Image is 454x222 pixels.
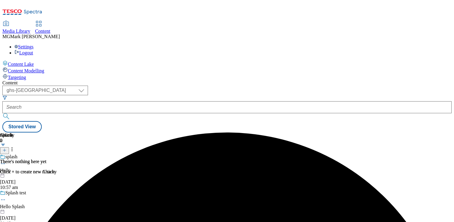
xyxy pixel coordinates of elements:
[2,80,452,86] div: Content
[2,67,452,74] a: Content Modelling
[35,21,50,34] a: Content
[14,44,34,49] a: Settings
[2,121,42,132] button: Stored View
[2,60,452,67] a: Content Lake
[2,101,452,113] input: Search
[2,95,7,100] svg: Search Filters
[14,50,33,55] a: Logout
[35,29,50,34] span: Content
[2,21,30,34] a: Media Library
[2,29,30,34] span: Media Library
[8,75,26,80] span: Targeting
[2,34,10,39] span: MG
[5,154,17,160] div: splash
[8,68,44,73] span: Content Modelling
[2,74,452,80] a: Targeting
[8,62,34,67] span: Content Lake
[5,190,26,196] div: Splash test
[10,34,60,39] span: Mark [PERSON_NAME]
